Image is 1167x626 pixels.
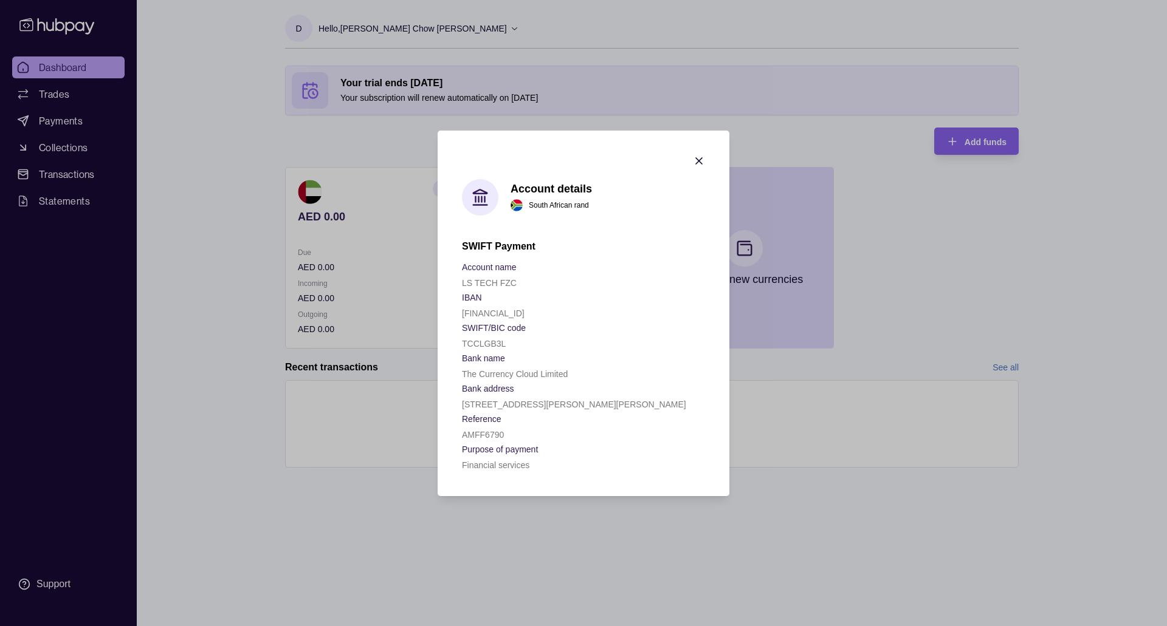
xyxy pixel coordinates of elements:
p: [STREET_ADDRESS][PERSON_NAME][PERSON_NAME] [462,400,686,409]
p: LS TECH FZC [462,278,517,288]
p: Bank address [462,384,514,393]
p: [FINANCIAL_ID] [462,308,525,318]
p: SWIFT/BIC code [462,323,526,333]
p: TCCLGB3L [462,339,506,349]
p: Bank name [462,353,505,363]
p: AMFF6790 [462,430,504,440]
h1: Account details [511,182,592,196]
p: IBAN [462,293,482,302]
p: The Currency Cloud Limited [462,369,568,379]
p: Financial services [462,460,529,470]
h2: SWIFT Payment [462,240,705,253]
p: Purpose of payment [462,444,538,454]
img: za [511,199,523,211]
p: South African rand [529,199,589,212]
p: Account name [462,262,517,272]
p: Reference [462,414,501,424]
